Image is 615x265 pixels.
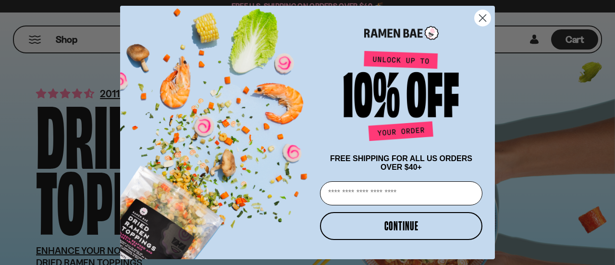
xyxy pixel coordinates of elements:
button: CONTINUE [320,212,482,240]
span: FREE SHIPPING FOR ALL US ORDERS OVER $40+ [330,154,472,171]
img: Unlock up to 10% off [341,50,461,145]
img: Ramen Bae Logo [364,25,439,41]
button: Close dialog [474,10,491,26]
